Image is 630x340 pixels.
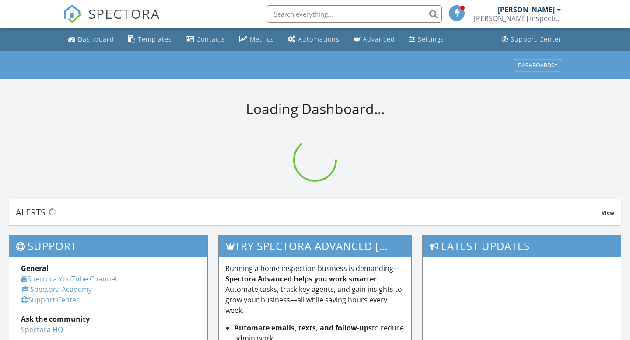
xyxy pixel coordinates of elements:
[182,31,229,48] a: Contacts
[498,31,565,48] a: Support Center
[21,325,63,334] a: Spectora HQ
[21,314,196,324] div: Ask the community
[363,35,395,43] div: Advanced
[21,264,49,273] strong: General
[138,35,172,43] div: Templates
[196,35,225,43] div: Contacts
[234,323,372,333] strong: Automate emails, texts, and follow-ups
[511,35,562,43] div: Support Center
[474,14,561,23] div: Lucas Inspection Services
[9,235,207,257] h3: Support
[518,62,557,68] div: Dashboards
[225,263,405,316] p: Running a home inspection business is demanding— . Automate tasks, track key agents, and gain ins...
[350,31,399,48] a: Advanced
[125,31,175,48] a: Templates
[88,4,160,23] span: SPECTORA
[498,5,555,14] div: [PERSON_NAME]
[250,35,274,43] div: Metrics
[406,31,448,48] a: Settings
[21,295,79,305] a: Support Center
[423,235,621,257] h3: Latest Updates
[219,235,412,257] h3: Try spectora advanced [DATE]
[267,5,442,23] input: Search everything...
[298,35,339,43] div: Automations
[236,31,277,48] a: Metrics
[63,4,82,24] img: The Best Home Inspection Software - Spectora
[21,274,117,284] a: Spectora YouTube Channel
[602,209,614,216] span: View
[418,35,444,43] div: Settings
[78,35,114,43] div: Dashboard
[63,12,160,30] a: SPECTORA
[21,284,92,294] a: Spectora Academy
[225,274,377,284] strong: Spectora Advanced helps you work smarter
[284,31,343,48] a: Automations (Basic)
[65,31,118,48] a: Dashboard
[16,206,602,218] div: Alerts
[514,59,561,71] button: Dashboards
